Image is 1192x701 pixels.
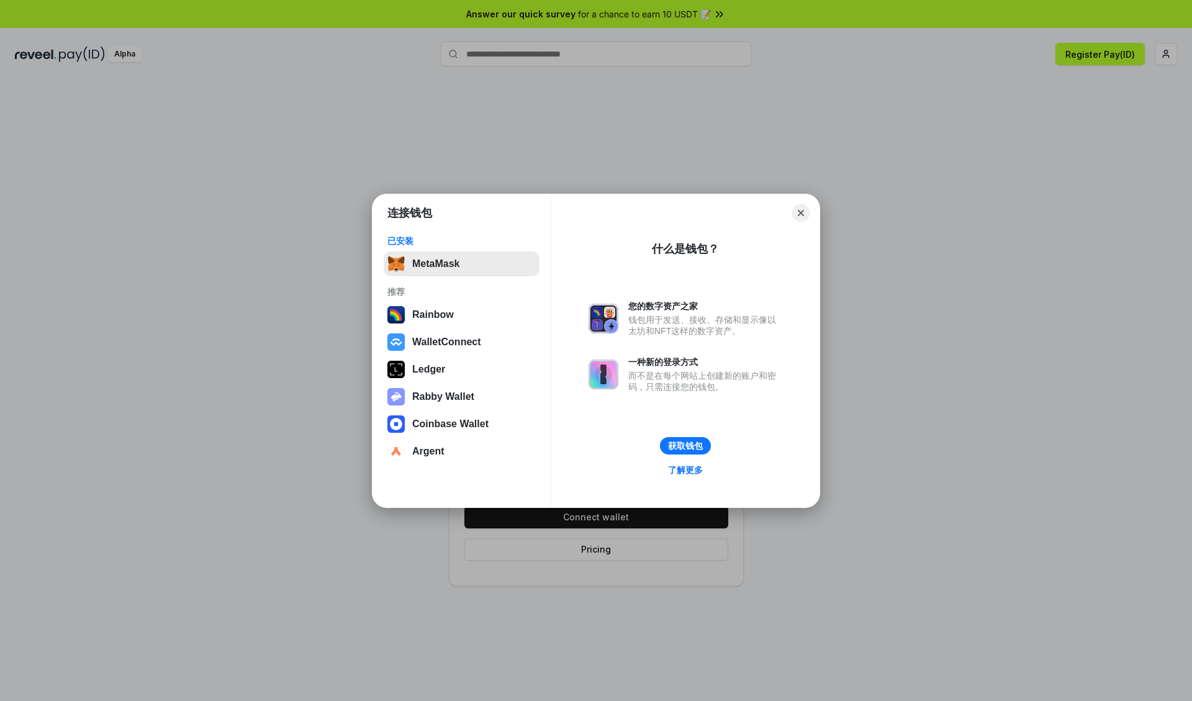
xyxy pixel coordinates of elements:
[628,370,782,392] div: 而不是在每个网站上创建新的账户和密码，只需连接您的钱包。
[589,360,618,389] img: svg+xml,%3Csvg%20xmlns%3D%22http%3A%2F%2Fwww.w3.org%2F2000%2Fsvg%22%20fill%3D%22none%22%20viewBox...
[412,309,454,320] div: Rainbow
[412,418,489,430] div: Coinbase Wallet
[384,251,540,276] button: MetaMask
[628,356,782,368] div: 一种新的登录方式
[668,464,703,476] div: 了解更多
[387,206,432,220] h1: 连接钱包
[384,439,540,464] button: Argent
[387,255,405,273] img: svg+xml,%3Csvg%20fill%3D%22none%22%20height%3D%2233%22%20viewBox%3D%220%200%2035%2033%22%20width%...
[387,333,405,351] img: svg+xml,%3Csvg%20width%3D%2228%22%20height%3D%2228%22%20viewBox%3D%220%200%2028%2028%22%20fill%3D...
[387,306,405,323] img: svg+xml,%3Csvg%20width%3D%22120%22%20height%3D%22120%22%20viewBox%3D%220%200%20120%20120%22%20fil...
[628,314,782,337] div: 钱包用于发送、接收、存储和显示像以太坊和NFT这样的数字资产。
[384,330,540,355] button: WalletConnect
[589,304,618,333] img: svg+xml,%3Csvg%20xmlns%3D%22http%3A%2F%2Fwww.w3.org%2F2000%2Fsvg%22%20fill%3D%22none%22%20viewBox...
[387,286,536,297] div: 推荐
[412,364,445,375] div: Ledger
[412,391,474,402] div: Rabby Wallet
[384,412,540,436] button: Coinbase Wallet
[387,415,405,433] img: svg+xml,%3Csvg%20width%3D%2228%22%20height%3D%2228%22%20viewBox%3D%220%200%2028%2028%22%20fill%3D...
[628,301,782,312] div: 您的数字资产之家
[384,384,540,409] button: Rabby Wallet
[668,440,703,451] div: 获取钱包
[387,235,536,246] div: 已安装
[387,361,405,378] img: svg+xml,%3Csvg%20xmlns%3D%22http%3A%2F%2Fwww.w3.org%2F2000%2Fsvg%22%20width%3D%2228%22%20height%3...
[387,388,405,405] img: svg+xml,%3Csvg%20xmlns%3D%22http%3A%2F%2Fwww.w3.org%2F2000%2Fsvg%22%20fill%3D%22none%22%20viewBox...
[652,242,719,256] div: 什么是钱包？
[660,437,711,455] button: 获取钱包
[412,337,481,348] div: WalletConnect
[661,462,710,478] a: 了解更多
[792,204,810,222] button: Close
[384,357,540,382] button: Ledger
[412,258,459,269] div: MetaMask
[384,302,540,327] button: Rainbow
[387,443,405,460] img: svg+xml,%3Csvg%20width%3D%2228%22%20height%3D%2228%22%20viewBox%3D%220%200%2028%2028%22%20fill%3D...
[412,446,445,457] div: Argent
